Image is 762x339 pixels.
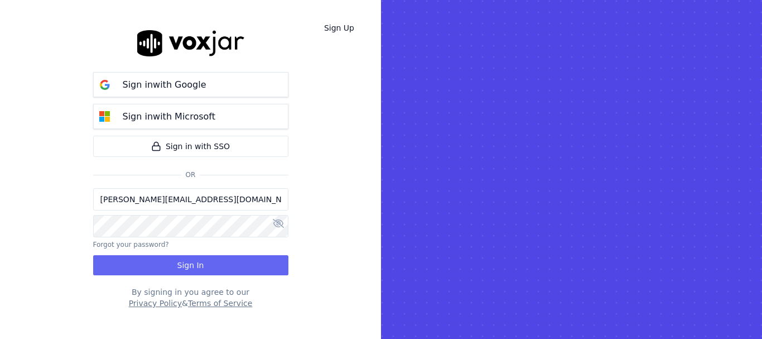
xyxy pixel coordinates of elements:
button: Sign inwith Microsoft [93,104,288,129]
button: Terms of Service [188,298,252,309]
input: Email [93,188,288,211]
button: Privacy Policy [129,298,182,309]
img: microsoft Sign in button [94,106,116,128]
p: Sign in with Microsoft [123,110,215,123]
span: Or [181,170,200,179]
img: google Sign in button [94,74,116,96]
button: Forgot your password? [93,240,169,249]
button: Sign In [93,255,288,275]
button: Sign inwith Google [93,72,288,97]
a: Sign Up [315,18,363,38]
p: Sign in with Google [123,78,206,92]
div: By signing in you agree to our & [93,287,288,309]
img: logo [137,30,244,56]
a: Sign in with SSO [93,136,288,157]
